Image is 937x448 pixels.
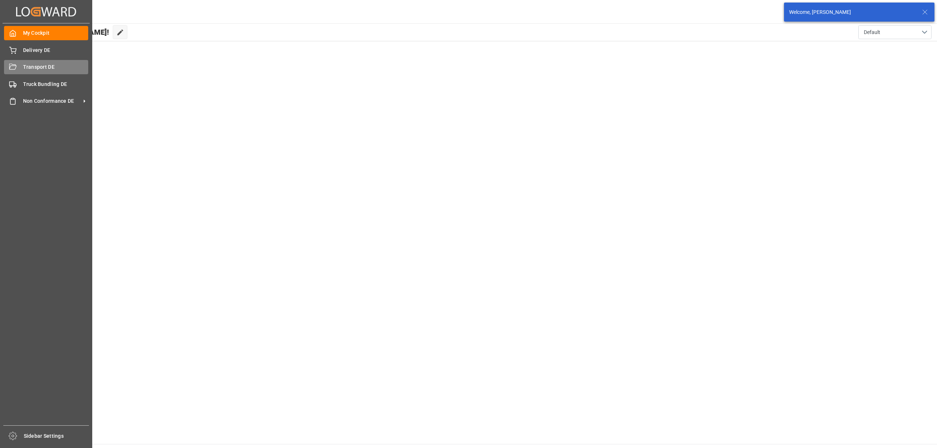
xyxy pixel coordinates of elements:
[4,60,88,74] a: Transport DE
[4,43,88,57] a: Delivery DE
[23,46,89,54] span: Delivery DE
[24,432,89,440] span: Sidebar Settings
[858,25,932,39] button: open menu
[864,29,880,36] span: Default
[4,77,88,91] a: Truck Bundling DE
[4,26,88,40] a: My Cockpit
[23,97,81,105] span: Non Conformance DE
[23,63,89,71] span: Transport DE
[789,8,915,16] div: Welcome, [PERSON_NAME]
[23,80,89,88] span: Truck Bundling DE
[23,29,89,37] span: My Cockpit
